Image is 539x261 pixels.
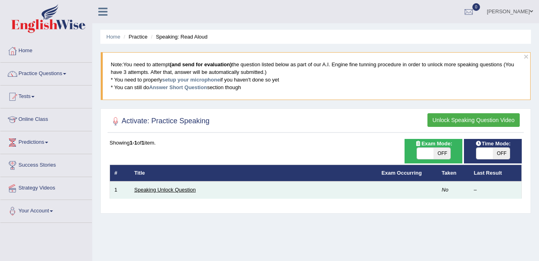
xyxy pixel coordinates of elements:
span: Note: [111,61,123,67]
span: 0 [472,3,480,11]
div: – [474,186,517,194]
b: 1-1 [130,140,137,146]
div: Show exams occurring in exams [405,139,462,163]
button: × [524,52,529,61]
a: Answer Short Question [149,84,207,90]
a: Online Class [0,108,92,128]
button: Unlock Speaking Question Video [427,113,520,127]
blockquote: You need to attempt the question listed below as part of our A.I. Engine fine tunning procedure i... [101,52,531,100]
span: Exam Mode: [412,139,455,148]
b: (and send for evaluation) [170,61,232,67]
span: OFF [493,148,510,159]
a: Speaking Unlock Question [134,187,196,193]
th: Title [130,165,377,181]
td: 1 [110,181,130,198]
th: # [110,165,130,181]
h2: Activate: Practice Speaking [110,115,209,127]
a: Home [0,40,92,60]
a: Tests [0,86,92,106]
a: Predictions [0,131,92,151]
em: No [442,187,449,193]
div: Showing of item. [110,139,522,147]
li: Speaking: Read Aloud [149,33,207,41]
a: Exam Occurring [382,170,422,176]
a: Home [106,34,120,40]
a: setup your microphone [162,77,220,83]
a: Your Account [0,200,92,220]
a: Practice Questions [0,63,92,83]
th: Taken [437,165,470,181]
a: Strategy Videos [0,177,92,197]
th: Last Result [470,165,522,181]
span: Time Mode: [472,139,514,148]
a: Success Stories [0,154,92,174]
span: OFF [433,148,450,159]
li: Practice [122,33,147,41]
b: 1 [142,140,144,146]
